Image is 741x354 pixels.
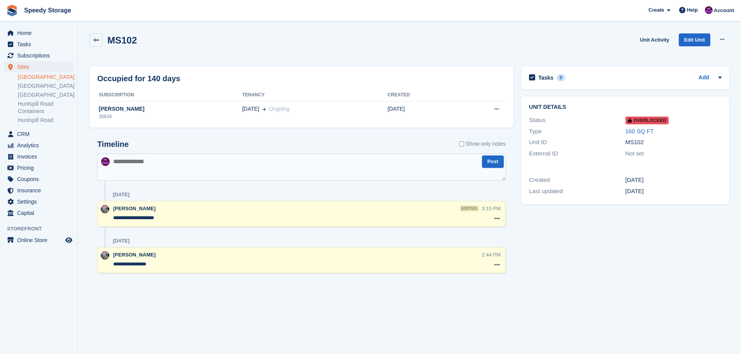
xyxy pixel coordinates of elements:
[4,50,74,61] a: menu
[18,82,74,90] a: [GEOGRAPHIC_DATA]
[18,73,74,81] a: [GEOGRAPHIC_DATA]
[4,140,74,151] a: menu
[64,235,74,245] a: Preview store
[529,116,625,125] div: Status
[97,113,242,120] div: 30834
[625,149,722,158] div: Not set
[625,187,722,196] div: [DATE]
[17,61,64,72] span: Sites
[529,149,625,158] div: External ID
[7,225,77,233] span: Storefront
[557,74,566,81] div: 0
[6,5,18,16] img: stora-icon-8386f47178a22dfd0bd8f6a31ec36ba5ce8667c1dd55bd0f319d3a0aa187defe.svg
[4,185,74,196] a: menu
[17,174,64,185] span: Coupons
[17,185,64,196] span: Insurance
[18,100,74,115] a: Huntspill Road Containers
[529,127,625,136] div: Type
[482,155,504,168] button: Post
[4,28,74,38] a: menu
[4,61,74,72] a: menu
[4,39,74,50] a: menu
[242,105,259,113] span: [DATE]
[687,6,698,14] span: Help
[18,91,74,99] a: [GEOGRAPHIC_DATA]
[705,6,713,14] img: Dan Jackson
[101,157,110,166] img: Dan Jackson
[17,151,64,162] span: Invoices
[17,196,64,207] span: Settings
[714,7,734,14] span: Account
[17,28,64,38] span: Home
[4,162,74,173] a: menu
[18,117,74,124] a: Huntspill Road
[242,89,387,101] th: Tenancy
[460,206,478,211] div: edited
[113,252,156,258] span: [PERSON_NAME]
[648,6,664,14] span: Create
[17,39,64,50] span: Tasks
[529,187,625,196] div: Last updated
[387,101,455,124] td: [DATE]
[459,140,464,148] input: Show only notes
[17,129,64,140] span: CRM
[269,106,289,112] span: Ongoing
[538,74,554,81] h2: Tasks
[97,73,180,84] h2: Occupied for 140 days
[97,140,129,149] h2: Timeline
[97,105,242,113] div: [PERSON_NAME]
[4,208,74,218] a: menu
[17,208,64,218] span: Capital
[4,129,74,140] a: menu
[17,50,64,61] span: Subscriptions
[482,205,501,212] div: 3:15 PM
[625,176,722,185] div: [DATE]
[4,151,74,162] a: menu
[4,196,74,207] a: menu
[482,251,501,258] div: 2:44 PM
[387,89,455,101] th: Created
[625,117,669,124] span: Overlocked
[113,206,156,211] span: [PERSON_NAME]
[625,138,722,147] div: MS102
[529,138,625,147] div: Unit ID
[529,104,722,110] h2: Unit details
[4,174,74,185] a: menu
[107,35,137,45] h2: MS102
[529,176,625,185] div: Created
[17,140,64,151] span: Analytics
[113,238,130,244] div: [DATE]
[679,33,710,46] a: Edit Unit
[4,235,74,246] a: menu
[21,4,74,17] a: Speedy Storage
[17,162,64,173] span: Pricing
[699,73,709,82] a: Add
[17,235,64,246] span: Online Store
[113,192,130,198] div: [DATE]
[101,205,109,213] img: Dan Jackson
[625,128,654,134] a: 160 SQ FT
[101,251,109,260] img: Dan Jackson
[97,89,242,101] th: Subscription
[637,33,672,46] a: Unit Activity
[459,140,506,148] label: Show only notes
